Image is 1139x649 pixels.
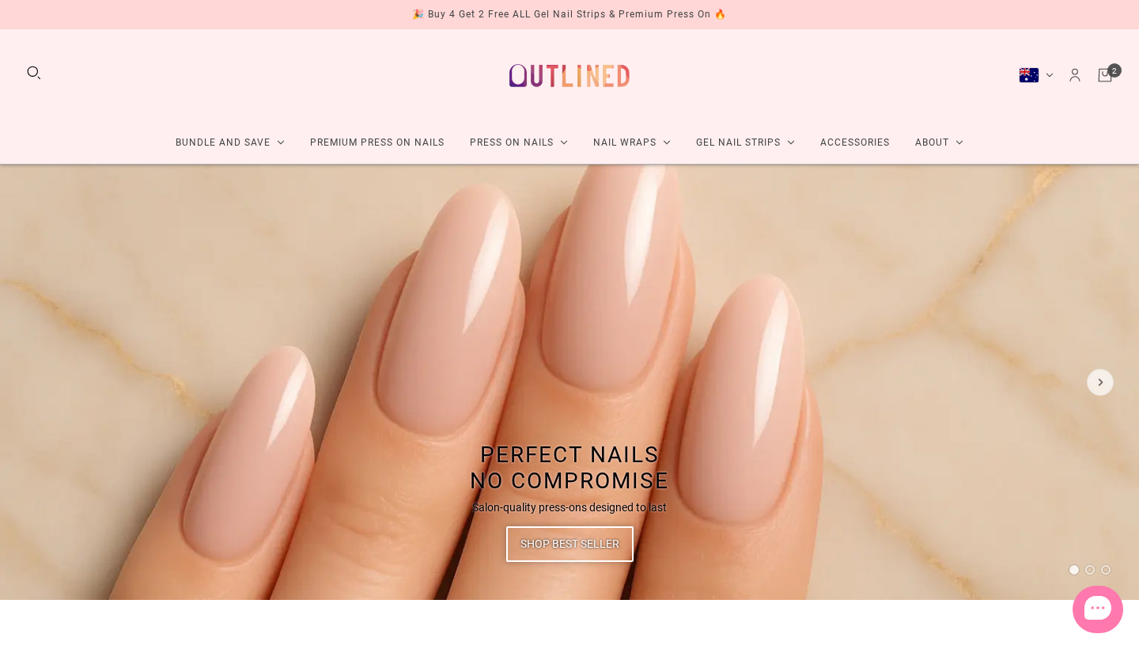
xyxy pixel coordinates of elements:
[520,526,619,562] span: Shop Best Seller
[25,64,43,82] button: Search
[1096,66,1114,84] a: Cart
[472,499,667,516] p: Salon-quality press-ons designed to last
[163,122,297,164] a: Bundle and Save
[506,526,634,562] a: Shop Best Seller
[500,42,639,109] a: Outlined
[1019,67,1054,83] button: Australia
[470,441,669,494] span: Perfect Nails No Compromise
[457,122,581,164] a: Press On Nails
[683,122,808,164] a: Gel Nail Strips
[412,6,727,23] div: 🎉 Buy 4 Get 2 Free ALL Gel Nail Strips & Premium Press On 🔥
[1066,66,1084,84] a: Account
[581,122,683,164] a: Nail Wraps
[297,122,457,164] a: Premium Press On Nails
[808,122,902,164] a: Accessories
[902,122,976,164] a: About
